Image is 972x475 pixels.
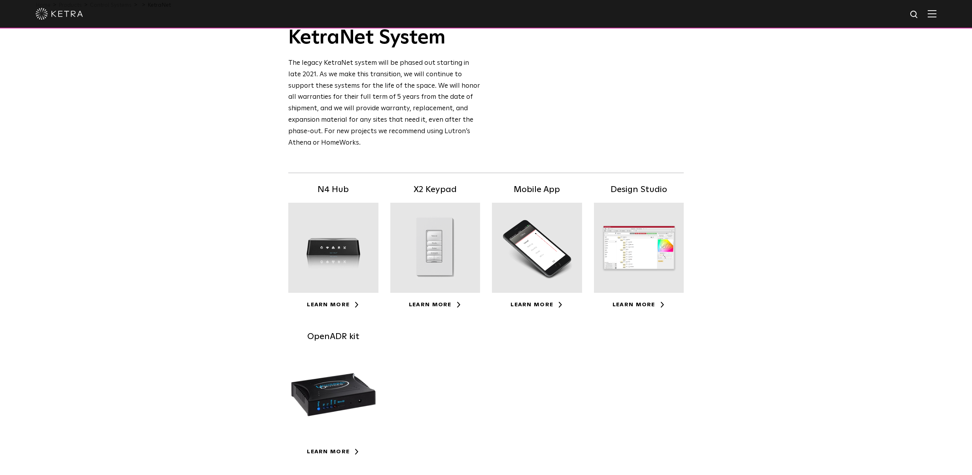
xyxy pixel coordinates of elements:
[288,330,378,344] h5: OpenADR kit
[613,302,665,307] a: Learn More
[288,26,481,50] h1: KetraNet System
[36,8,83,20] img: ketra-logo-2019-white
[288,58,481,149] div: The legacy KetraNet system will be phased out starting in late 2021. As we make this transition, ...
[409,302,461,307] a: Learn More
[594,183,684,197] h5: Design Studio
[492,183,582,197] h5: Mobile App
[307,449,359,454] a: Learn More
[288,183,378,197] h5: N4 Hub
[928,10,936,17] img: Hamburger%20Nav.svg
[390,183,480,197] h5: X2 Keypad
[910,10,919,20] img: search icon
[307,302,359,307] a: Learn More
[511,302,563,307] a: Learn More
